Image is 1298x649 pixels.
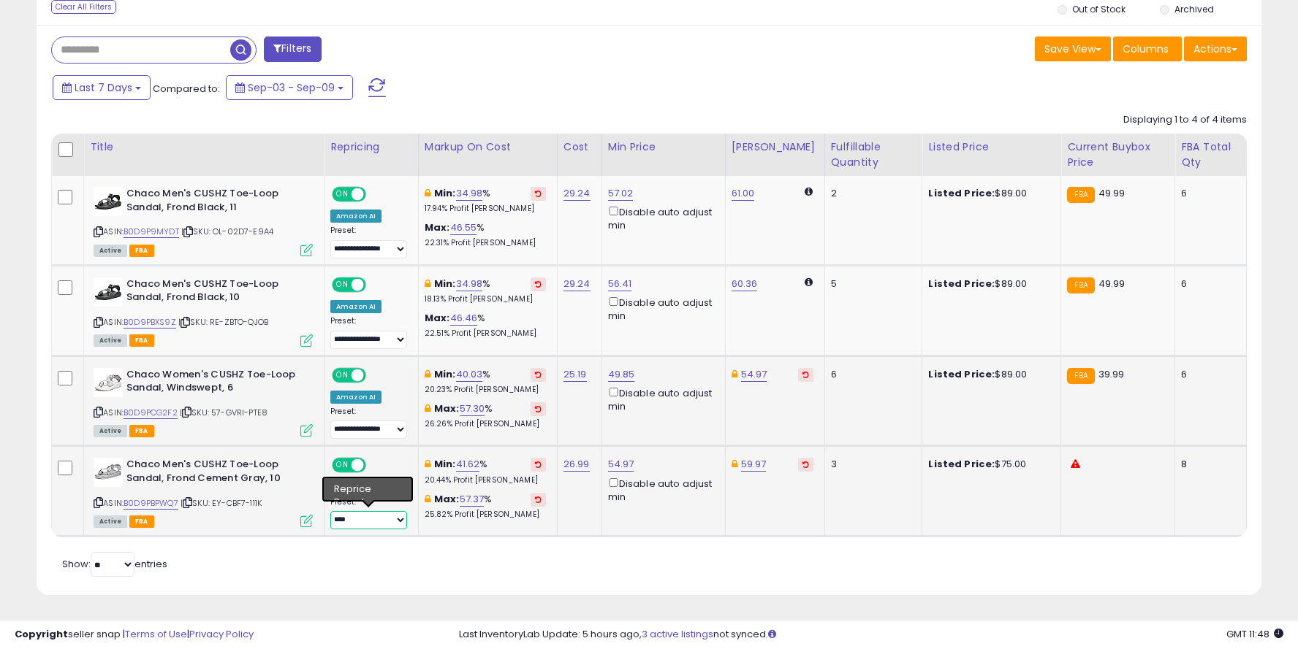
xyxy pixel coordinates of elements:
b: Min: [434,186,456,200]
i: Revert to store-level Min Markup [535,190,542,197]
small: FBA [1067,368,1094,384]
span: | SKU: RE-ZBTO-QJOB [178,316,268,328]
a: 34.98 [456,186,483,201]
div: Last InventoryLab Update: 5 hours ago, not synced. [459,628,1283,642]
a: 26.99 [563,457,590,472]
span: 49.99 [1098,186,1126,200]
b: Max: [425,311,450,325]
b: Listed Price: [928,367,995,381]
div: % [425,368,546,395]
span: All listings currently available for purchase on Amazon [94,515,127,528]
div: seller snap | | [15,628,254,642]
a: 54.97 [608,457,634,472]
i: This overrides the store level max markup for this listing [425,404,430,413]
div: Displaying 1 to 4 of 4 items [1123,113,1247,127]
div: Disable auto adjust min [608,294,714,323]
span: OFF [364,369,387,381]
div: % [425,277,546,304]
a: 57.30 [460,402,485,416]
div: ASIN: [94,277,313,345]
b: Min: [434,367,456,381]
div: Amazon AI [330,480,382,494]
i: This overrides the store level max markup for this listing [425,494,430,504]
div: 6 [831,368,911,381]
b: Listed Price: [928,277,995,291]
a: 34.98 [456,277,483,291]
a: 3 active listings [642,627,713,641]
div: % [425,187,546,214]
a: 54.97 [741,367,767,382]
b: Min: [434,277,456,291]
b: Chaco Men's CUSHZ Toe-Loop Sandal, Frond Black, 10 [126,277,304,308]
a: 25.19 [563,367,587,382]
div: $89.00 [928,277,1050,291]
i: This overrides the store level min markup for this listing [425,188,430,198]
span: 39.99 [1098,367,1125,381]
span: All listings currently available for purchase on Amazon [94,245,127,257]
span: Columns [1123,42,1169,56]
span: FBA [129,245,154,257]
a: 61.00 [732,186,755,201]
div: $89.00 [928,368,1050,381]
div: Amazon AI [330,391,382,404]
div: Preset: [330,316,407,349]
div: 8 [1181,458,1235,471]
div: 5 [831,277,911,291]
i: Revert to store-level Min Markup [535,280,542,288]
span: | SKU: 57-GVRI-PTE8 [180,407,267,418]
div: Cost [563,139,596,155]
b: Max: [434,402,460,415]
span: | SKU: OL-02D7-E9A4 [181,226,273,237]
i: This overrides the store level min markup for this listing [425,369,430,379]
div: Amazon AI [330,210,382,223]
label: Out of Stock [1072,3,1126,15]
span: OFF [364,459,387,472]
i: Revert to store-level Min Markup [535,371,542,378]
i: This overrides the store level Dynamic Max Price for this listing [732,369,737,379]
span: Sep-03 - Sep-09 [248,80,335,95]
span: FBA [129,515,154,528]
button: Last 7 Days [53,75,151,100]
i: Calculated using Dynamic Max Price. [805,187,813,196]
div: Amazon AI [330,300,382,313]
small: FBA [1067,187,1094,203]
th: The percentage added to the cost of goods (COGS) that forms the calculator for Min & Max prices. [418,134,557,176]
div: Min Price [608,139,719,155]
p: 17.94% Profit [PERSON_NAME] [425,204,546,214]
a: Privacy Policy [189,627,254,641]
div: 6 [1181,187,1235,200]
span: OFF [364,188,387,201]
a: 41.62 [456,457,480,472]
span: All listings currently available for purchase on Amazon [94,425,127,437]
a: Terms of Use [125,627,187,641]
img: 41dn-CvRk1L._SL40_.jpg [94,458,123,487]
div: ASIN: [94,458,313,526]
div: 2 [831,187,911,200]
i: Revert to store-level Dynamic Max Price [802,371,809,378]
i: Revert to store-level Max Markup [535,496,542,503]
div: Fulfillable Quantity [831,139,916,170]
div: 3 [831,458,911,471]
span: ON [333,188,352,201]
b: Chaco Women's CUSHZ Toe-Loop Sandal, Windswept, 6 [126,368,304,399]
p: 18.13% Profit [PERSON_NAME] [425,294,546,304]
b: Chaco Men's CUSHZ Toe-Loop Sandal, Frond Cement Gray, 10 [126,458,304,488]
a: 56.41 [608,277,632,291]
small: FBA [1067,277,1094,293]
div: ASIN: [94,187,313,255]
a: 60.36 [732,277,758,291]
button: Save View [1035,37,1111,61]
button: Actions [1184,37,1247,61]
div: 6 [1181,277,1235,291]
a: B0D9P9MYDT [124,226,179,238]
i: This overrides the store level min markup for this listing [425,279,430,288]
a: 29.24 [563,186,591,201]
div: Preset: [330,497,407,530]
span: 49.99 [1098,277,1126,291]
div: 6 [1181,368,1235,381]
i: Revert to store-level Dynamic Max Price [802,461,809,468]
a: 49.85 [608,367,635,382]
span: All listings currently available for purchase on Amazon [94,334,127,347]
span: ON [333,369,352,381]
i: Calculated using Dynamic Max Price. [805,277,813,287]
